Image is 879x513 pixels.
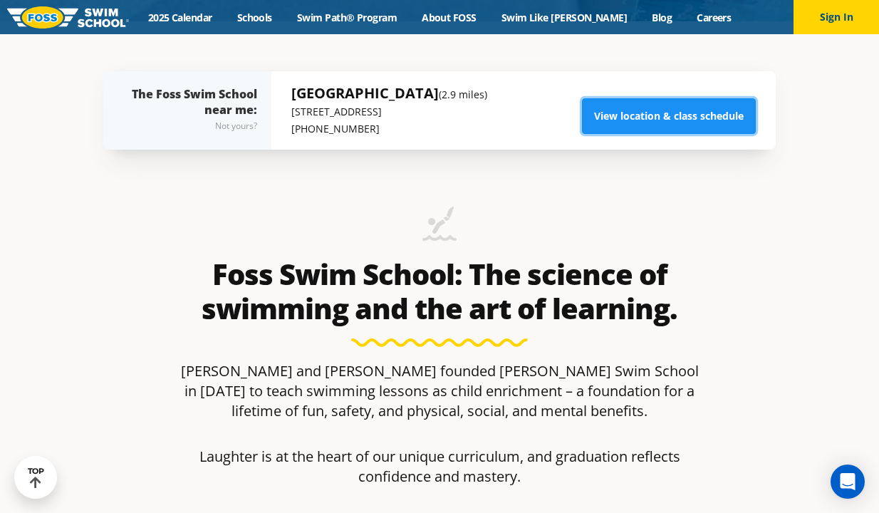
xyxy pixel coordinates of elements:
a: About FOSS [410,11,489,24]
div: Not yours? [132,118,257,135]
p: [PERSON_NAME] and [PERSON_NAME] founded [PERSON_NAME] Swim School in [DATE] to teach swimming les... [175,361,704,421]
a: 2025 Calendar [135,11,224,24]
a: Careers [685,11,744,24]
a: Swim Like [PERSON_NAME] [489,11,640,24]
img: FOSS Swim School Logo [7,6,129,28]
p: Laughter is at the heart of our unique curriculum, and graduation reflects confidence and mastery. [175,447,704,487]
img: icon-swimming-diving-2.png [422,207,457,250]
a: Schools [224,11,284,24]
p: [PHONE_NUMBER] [291,120,487,138]
a: Blog [640,11,685,24]
a: Swim Path® Program [284,11,409,24]
div: Open Intercom Messenger [831,465,865,499]
small: (2.9 miles) [439,88,487,101]
a: View location & class schedule [582,98,756,134]
p: [STREET_ADDRESS] [291,103,487,120]
div: The Foss Swim School near me: [132,86,257,135]
h5: [GEOGRAPHIC_DATA] [291,83,487,103]
div: TOP [28,467,44,489]
h2: Foss Swim School: The science of swimming and the art of learning. [175,257,704,326]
